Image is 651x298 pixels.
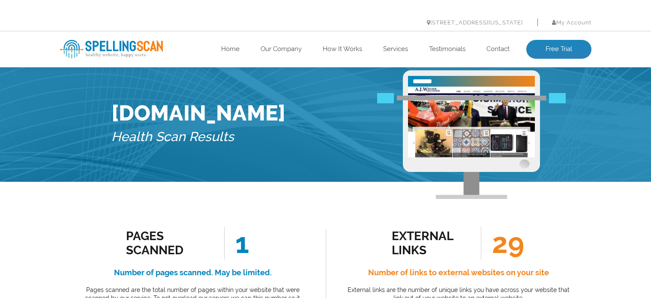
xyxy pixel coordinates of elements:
div: external links [392,229,469,257]
img: Free Website Analysis [408,87,535,157]
span: 1 [224,227,249,259]
h1: [DOMAIN_NAME] [111,100,285,126]
img: spellingScan [60,40,163,58]
h4: Number of pages scanned. May be limited. [79,266,306,280]
img: Free Webiste Analysis [377,96,566,106]
div: Pages Scanned [126,229,204,257]
a: Free Trial [526,40,591,59]
img: Free Webiste Analysis [403,70,540,199]
h4: Number of links to external websites on your site [345,266,572,280]
h5: Health Scan Results [111,126,285,148]
span: 29 [481,227,524,259]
